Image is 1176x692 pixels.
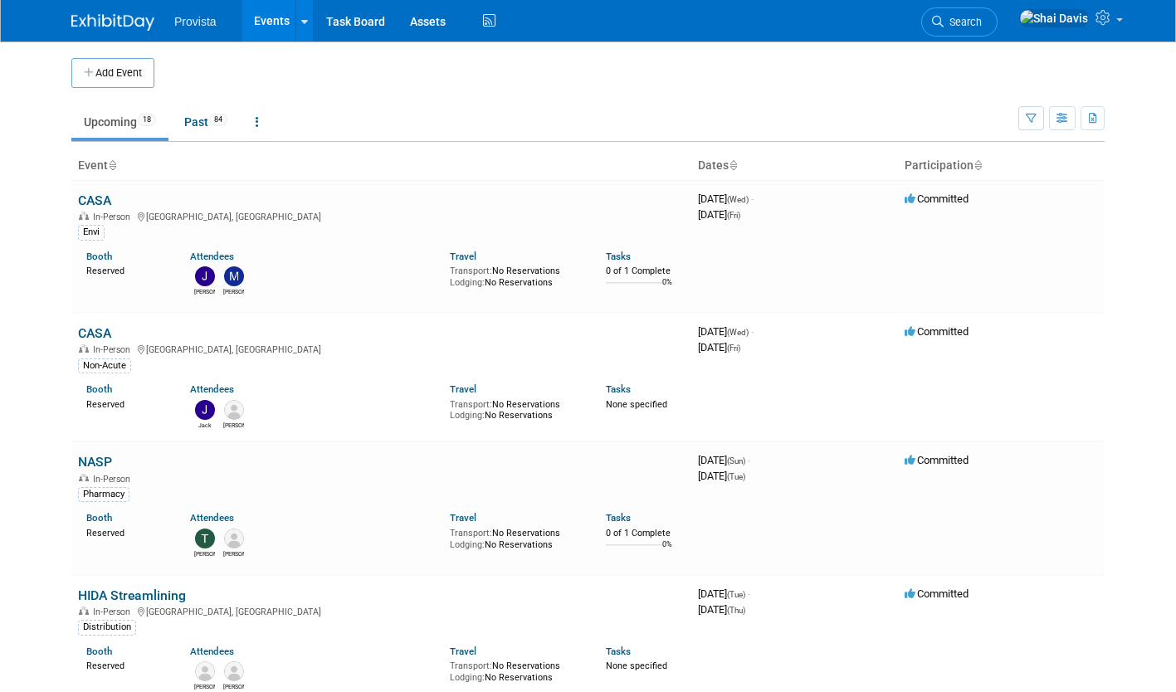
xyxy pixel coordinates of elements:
a: Past84 [172,106,240,138]
span: Lodging: [450,410,485,421]
span: - [748,454,750,466]
a: Search [921,7,998,37]
span: Lodging: [450,672,485,683]
span: Transport: [450,399,492,410]
span: - [748,587,750,600]
div: Non-Acute [78,358,131,373]
img: In-Person Event [79,344,89,353]
span: Lodging: [450,277,485,288]
a: Tasks [606,383,631,395]
a: Travel [450,646,476,657]
span: (Fri) [727,211,740,220]
span: [DATE] [698,454,750,466]
a: Attendees [190,512,234,524]
a: Booth [86,646,112,657]
div: [GEOGRAPHIC_DATA], [GEOGRAPHIC_DATA] [78,342,685,355]
span: In-Person [93,344,135,355]
div: Jeff Lawrence [194,286,215,296]
a: Sort by Start Date [729,158,737,172]
a: CASA [78,192,111,208]
div: [GEOGRAPHIC_DATA], [GEOGRAPHIC_DATA] [78,604,685,617]
div: Jeff Kittle [194,681,215,691]
a: Upcoming18 [71,106,168,138]
span: Committed [905,325,969,338]
div: Pharmacy [78,487,129,502]
span: [DATE] [698,341,740,353]
div: No Reservations No Reservations [450,657,581,683]
div: Reserved [86,396,165,411]
span: Transport: [450,660,492,671]
img: Jennifer Geronaitis [224,400,244,420]
span: None specified [606,660,667,671]
th: Participation [898,152,1105,180]
a: Booth [86,512,112,524]
span: In-Person [93,607,135,617]
a: Sort by Participation Type [973,158,982,172]
span: (Sun) [727,456,745,465]
span: 18 [138,114,156,126]
a: Sort by Event Name [108,158,116,172]
span: Transport: [450,528,492,538]
span: Committed [905,587,969,600]
td: 0% [662,278,672,300]
span: (Tue) [727,472,745,481]
span: Lodging: [450,539,485,550]
span: (Thu) [727,606,745,615]
a: Booth [86,383,112,395]
span: Committed [905,454,969,466]
a: Booth [86,251,112,262]
div: 0 of 1 Complete [606,528,685,539]
a: Tasks [606,646,631,657]
span: [DATE] [698,587,750,600]
a: Travel [450,512,476,524]
a: Attendees [190,646,234,657]
img: In-Person Event [79,474,89,482]
div: Justyn Okoniewski [223,548,244,558]
span: In-Person [93,474,135,485]
span: [DATE] [698,603,745,616]
button: Add Event [71,58,154,88]
a: Attendees [190,383,234,395]
img: In-Person Event [79,607,89,615]
div: Distribution [78,620,136,635]
span: (Fri) [727,344,740,353]
img: ExhibitDay [71,14,154,31]
a: CASA [78,325,111,341]
span: Committed [905,192,969,205]
img: Shai Davis [1019,9,1089,27]
div: 0 of 1 Complete [606,266,685,277]
div: No Reservations No Reservations [450,262,581,288]
a: Tasks [606,251,631,262]
span: In-Person [93,212,135,222]
div: Reserved [86,657,165,672]
span: [DATE] [698,325,754,338]
span: None specified [606,399,667,410]
img: Trisha Mitkus [195,529,215,548]
a: Travel [450,251,476,262]
span: [DATE] [698,208,740,221]
div: Reserved [86,262,165,277]
img: Jeff Lawrence [195,266,215,286]
div: Jack Baird [194,420,215,430]
span: (Wed) [727,328,749,337]
div: Mitchell Bowman [223,286,244,296]
a: Travel [450,383,476,395]
img: Jerry Johnson [224,661,244,681]
img: Jeff Kittle [195,661,215,681]
img: Justyn Okoniewski [224,529,244,548]
span: - [751,325,754,338]
span: [DATE] [698,192,754,205]
img: Mitchell Bowman [224,266,244,286]
div: Jerry Johnson [223,681,244,691]
img: In-Person Event [79,212,89,220]
img: Jack Baird [195,400,215,420]
a: NASP [78,454,112,470]
a: Tasks [606,512,631,524]
span: (Wed) [727,195,749,204]
span: [DATE] [698,470,745,482]
div: Jennifer Geronaitis [223,420,244,430]
span: - [751,192,754,205]
div: No Reservations No Reservations [450,524,581,550]
div: [GEOGRAPHIC_DATA], [GEOGRAPHIC_DATA] [78,209,685,222]
span: Search [944,16,982,28]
